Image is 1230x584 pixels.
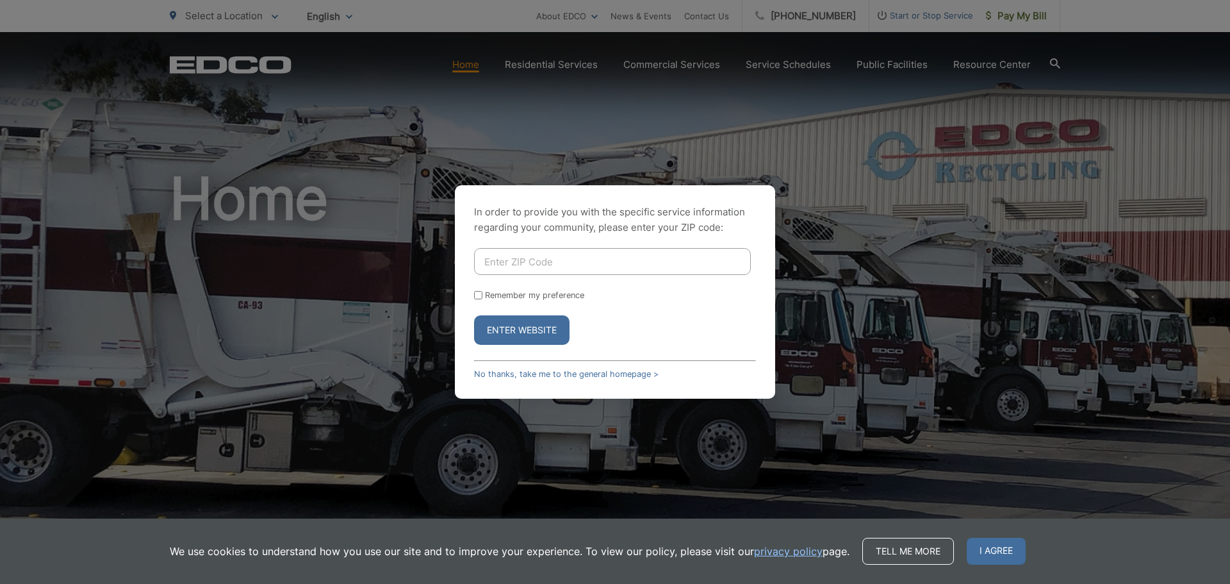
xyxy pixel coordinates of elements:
[474,248,751,275] input: Enter ZIP Code
[474,315,570,345] button: Enter Website
[474,369,659,379] a: No thanks, take me to the general homepage >
[967,538,1026,565] span: I agree
[485,290,584,300] label: Remember my preference
[754,544,823,559] a: privacy policy
[862,538,954,565] a: Tell me more
[474,204,756,235] p: In order to provide you with the specific service information regarding your community, please en...
[170,544,849,559] p: We use cookies to understand how you use our site and to improve your experience. To view our pol...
